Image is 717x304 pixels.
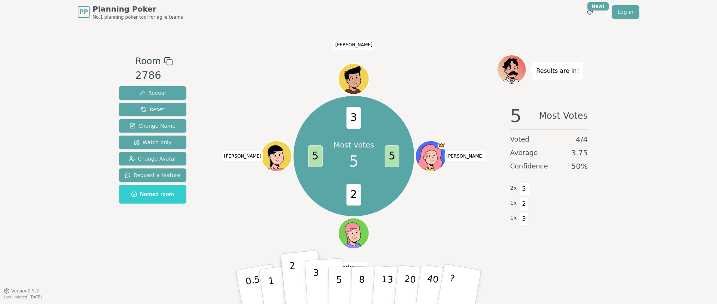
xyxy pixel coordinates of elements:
span: Reset [141,106,164,113]
span: Version 0.9.2 [11,288,39,294]
span: 5 [349,150,358,173]
span: Change Name [130,122,176,130]
p: 2 [289,260,299,301]
span: Most Votes [539,107,588,125]
span: 5 [510,107,522,125]
a: Log in [612,5,639,19]
span: PP [79,7,88,16]
p: Most votes [333,140,374,150]
span: Planning Poker [93,4,183,14]
p: Results are in! [536,66,579,76]
span: 2 x [510,184,517,192]
a: PPPlanning PokerNo.1 planning poker tool for agile teams [78,4,183,20]
span: Watch only [134,139,172,146]
span: 50 % [571,161,588,171]
span: Click to change your name [444,151,485,161]
button: Named room [119,185,186,204]
span: Norval is the host [438,142,446,149]
span: Last updated: [DATE] [4,295,42,299]
span: Reveal [139,89,166,97]
span: 1 x [510,199,517,207]
span: Change Avatar [129,155,177,162]
span: Click to change your name [333,40,375,50]
span: Average [510,148,538,158]
span: 2 [347,184,361,205]
span: 4 / 4 [576,134,588,145]
div: 2786 [135,68,173,83]
span: 3 [520,213,528,225]
button: Change Avatar [119,152,186,165]
span: No.1 planning poker tool for agile teams [93,14,183,20]
button: New! [583,5,597,19]
span: Room [135,55,161,68]
span: 2 [520,198,528,210]
button: Watch only [119,136,186,149]
span: Voted [510,134,530,145]
button: Request a feature [119,168,186,182]
div: New! [587,2,609,10]
span: 3.75 [571,148,588,158]
span: Click to change your name [339,262,368,273]
button: Click to change your avatar [339,219,368,248]
span: Confidence [510,161,548,171]
span: 5 [520,183,528,195]
button: Version0.9.2 [4,288,39,294]
span: 5 [385,145,400,167]
span: 1 x [510,214,517,222]
button: Reset [119,103,186,116]
button: Reveal [119,86,186,100]
span: Click to change your name [222,151,263,161]
span: 5 [308,145,323,167]
button: Change Name [119,119,186,133]
span: Named room [131,190,174,198]
span: 3 [347,107,361,129]
span: Request a feature [125,171,180,179]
